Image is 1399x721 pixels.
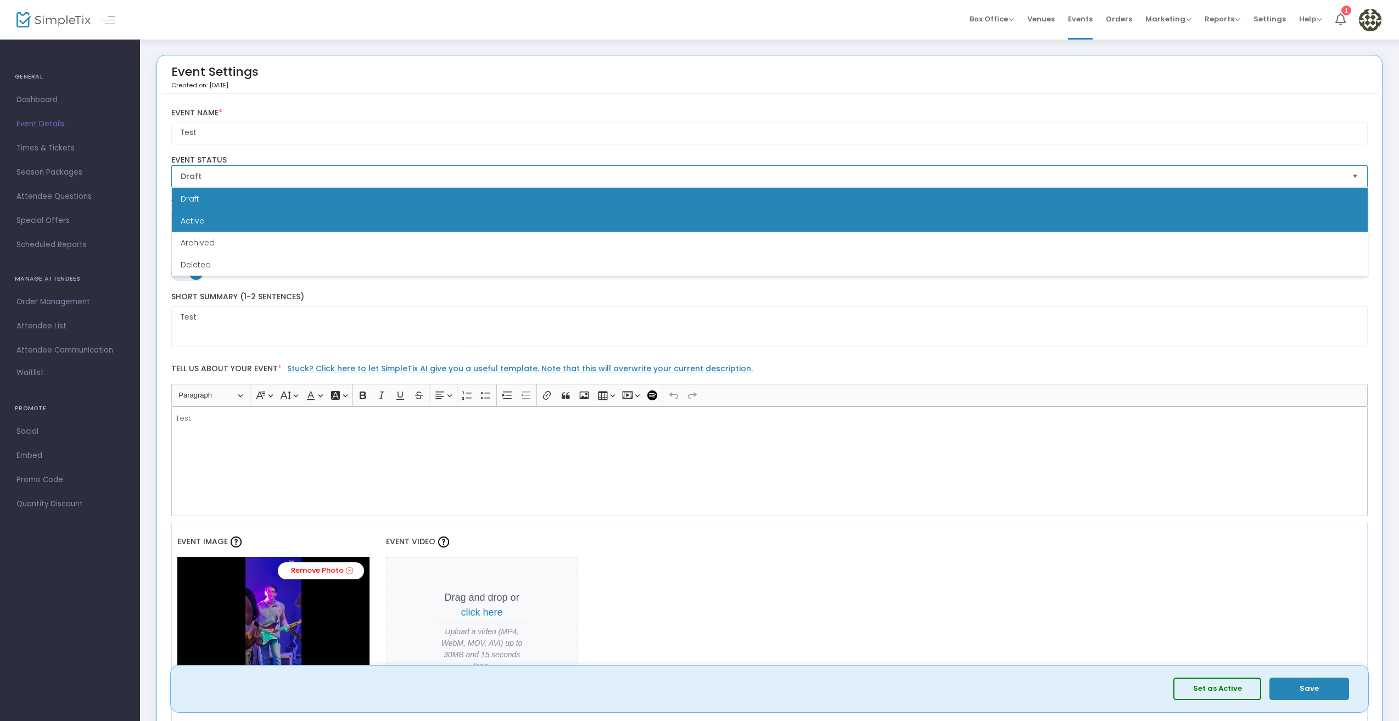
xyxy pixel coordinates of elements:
h4: PROMOTE [15,398,125,420]
span: Short Summary (1-2 Sentences) [171,291,304,302]
span: Order Management [16,295,124,309]
span: Event Video [386,536,435,547]
span: Archived [181,237,215,248]
button: Paragraph [174,387,248,404]
div: Event Settings [171,61,259,93]
span: Upload a video (MP4, WebM, MOV, AVI) up to 30MB and 15 seconds long. [437,626,528,672]
label: Event Name [171,108,1368,118]
span: Events [1068,5,1093,33]
span: Settings [1253,5,1286,33]
span: click here [461,607,503,618]
span: Box Office [970,14,1014,24]
p: Drag and drop or [437,590,528,620]
span: Active [181,215,204,226]
span: Draft [181,193,199,204]
span: Orders [1106,5,1132,33]
span: Attendee Questions [16,189,124,204]
span: Event Details [16,117,124,131]
label: Event Status [171,155,1368,165]
button: Save [1269,678,1349,700]
a: Stuck? Click here to let SimpleTix AI give you a useful template. Note that this will overwrite y... [287,363,753,374]
span: Dashboard [16,93,124,107]
label: Tell us about your event [166,358,1373,384]
span: Quantity Discount [16,497,124,511]
span: Season Packages [16,165,124,180]
span: Promo Code [16,473,124,487]
span: Attendee List [16,319,124,333]
span: Attendee Communication [16,343,124,357]
img: question-mark [231,536,242,547]
span: Scheduled Reports [16,238,124,252]
div: 1 [1341,5,1351,15]
span: Times & Tickets [16,141,124,155]
p: Created on: [DATE] [171,81,259,90]
span: Deleted [181,259,211,270]
div: Rich Text Editor, main [171,406,1368,516]
button: Select [1347,166,1363,187]
span: Embed [16,449,124,463]
h4: GENERAL [15,66,125,88]
div: Editor toolbar [171,384,1368,406]
span: Help [1299,14,1322,24]
span: Special Offers [16,214,124,228]
a: Remove Photo [278,562,364,579]
span: Venues [1027,5,1055,33]
span: Waitlist [16,367,44,378]
p: Test [176,413,1363,424]
span: Marketing [1145,14,1191,24]
img: question-mark [438,536,449,547]
button: Set as Active [1173,678,1261,700]
span: Paragraph [178,389,236,402]
span: Event Image [177,536,228,547]
input: Enter Event Name [171,122,1368,144]
span: Social [16,424,124,439]
img: IMG7218.jpeg [177,557,370,678]
h4: MANAGE ATTENDEES [15,268,125,290]
span: Draft [181,171,1344,182]
span: Reports [1205,14,1240,24]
